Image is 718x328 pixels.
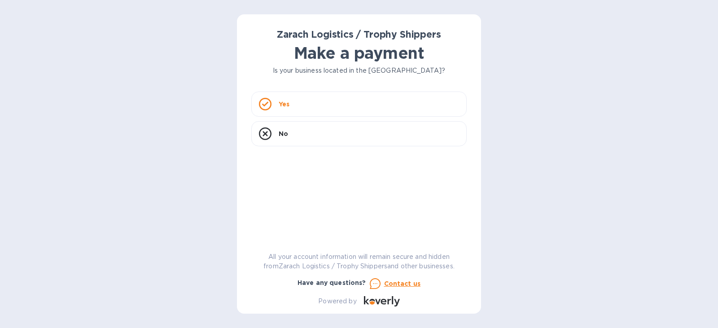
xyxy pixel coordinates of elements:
b: Zarach Logistics / Trophy Shippers [277,29,441,40]
h1: Make a payment [251,44,467,62]
p: All your account information will remain secure and hidden from Zarach Logistics / Trophy Shipper... [251,252,467,271]
p: Is your business located in the [GEOGRAPHIC_DATA]? [251,66,467,75]
p: Yes [279,100,289,109]
u: Contact us [384,280,421,287]
b: Have any questions? [298,279,366,286]
p: No [279,129,288,138]
p: Powered by [318,297,356,306]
